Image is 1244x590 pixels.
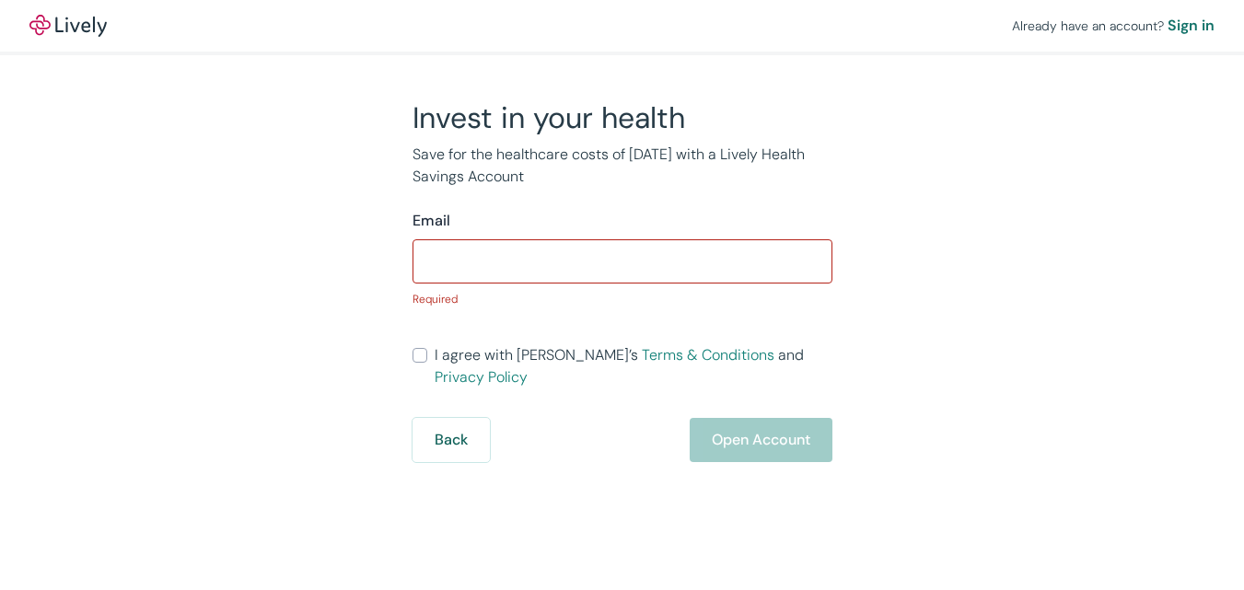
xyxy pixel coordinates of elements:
span: I agree with [PERSON_NAME]’s and [435,344,832,388]
p: Required [413,291,832,307]
div: Already have an account? [1012,15,1215,37]
h2: Invest in your health [413,99,832,136]
a: Sign in [1168,15,1215,37]
p: Save for the healthcare costs of [DATE] with a Lively Health Savings Account [413,144,832,188]
button: Back [413,418,490,462]
a: Terms & Conditions [642,345,774,364]
img: Lively [29,15,107,37]
a: Privacy Policy [435,367,528,387]
a: LivelyLively [29,15,107,37]
label: Email [413,210,450,232]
